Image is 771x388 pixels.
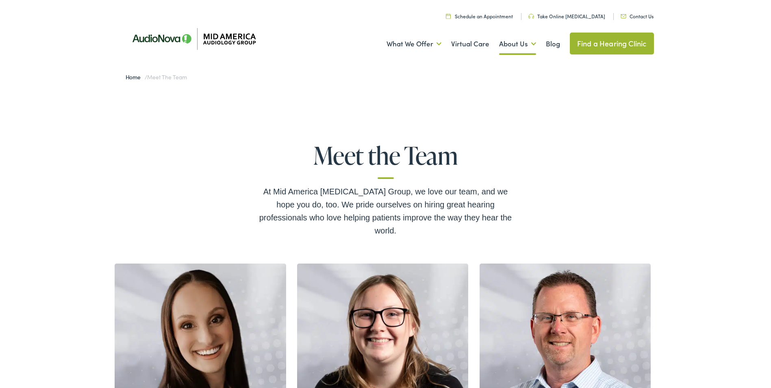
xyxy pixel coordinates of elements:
img: utility icon [446,13,451,19]
a: Schedule an Appointment [446,13,513,20]
h1: Meet the Team [256,142,516,179]
a: What We Offer [387,29,441,59]
a: Virtual Care [451,29,489,59]
a: Home [126,73,145,81]
a: About Us [499,29,536,59]
a: Take Online [MEDICAL_DATA] [528,13,605,20]
img: utility icon [528,14,534,19]
a: Blog [546,29,560,59]
span: Meet the Team [147,73,187,81]
div: At Mid America [MEDICAL_DATA] Group, we love our team, and we hope you do, too. We pride ourselve... [256,185,516,237]
a: Find a Hearing Clinic [570,33,654,54]
img: utility icon [621,14,626,18]
span: / [126,73,187,81]
a: Contact Us [621,13,654,20]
